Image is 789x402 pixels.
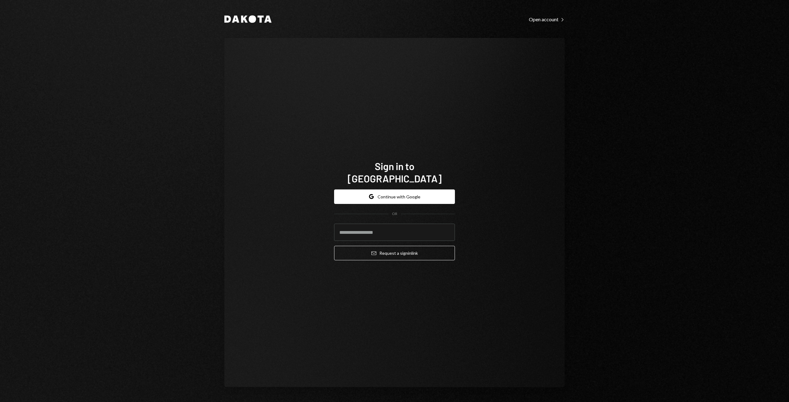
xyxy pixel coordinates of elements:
[334,160,455,185] h1: Sign in to [GEOGRAPHIC_DATA]
[334,189,455,204] button: Continue with Google
[392,211,397,217] div: OR
[529,16,565,22] a: Open account
[334,246,455,260] button: Request a signinlink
